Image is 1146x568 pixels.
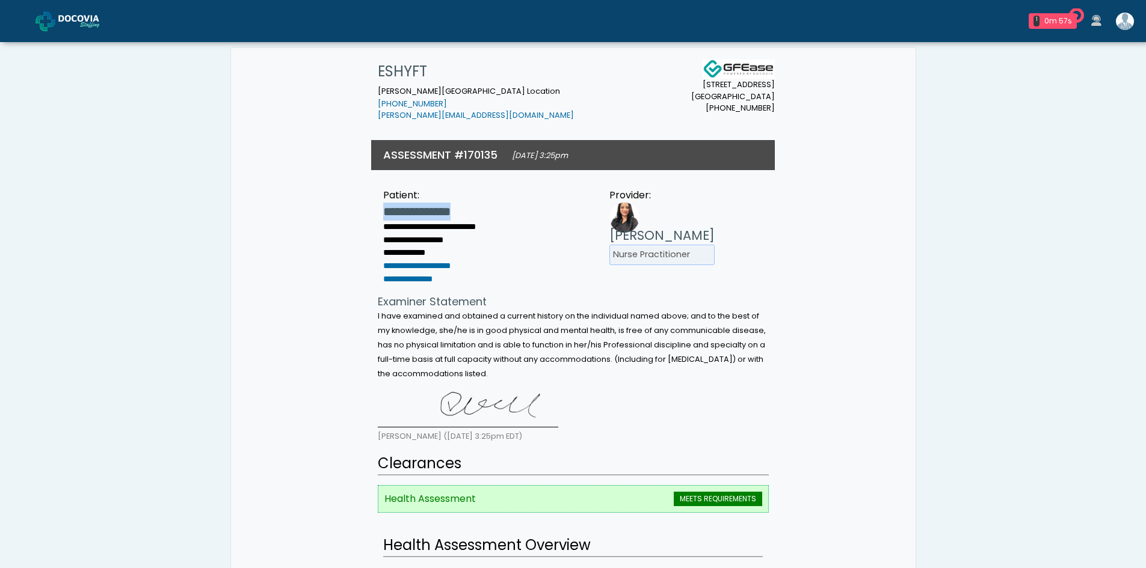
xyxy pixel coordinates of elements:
[383,188,498,203] div: Patient:
[378,453,769,475] h2: Clearances
[691,79,775,114] small: [STREET_ADDRESS] [GEOGRAPHIC_DATA] [PHONE_NUMBER]
[35,11,55,31] img: Docovia
[10,5,46,41] button: Open LiveChat chat widget
[1116,13,1134,30] img: Shakerra Crippen
[378,431,522,441] small: [PERSON_NAME] ([DATE] 3:25pm EDT)
[378,385,558,427] img: HU6K8ITtgAAAABJRU5ErkJggg==
[609,188,715,203] div: Provider:
[383,534,763,557] h2: Health Assessment Overview
[609,227,715,245] h3: [PERSON_NAME]
[35,1,119,40] a: Docovia
[378,99,447,109] a: [PHONE_NUMBER]
[383,147,498,162] h3: ASSESSMENT #170135
[58,15,119,27] img: Docovia
[1044,16,1072,26] div: 0m 57s
[609,245,715,265] li: Nurse Practitioner
[512,150,568,160] small: [DATE] 3:25pm
[378,485,769,513] li: Health Assessment
[1021,8,1084,34] a: 1 0m 57s
[378,86,574,121] small: [PERSON_NAME][GEOGRAPHIC_DATA] Location
[1034,16,1040,26] div: 1
[609,203,639,233] img: Provider image
[674,492,762,506] span: MEETS REQUIREMENTS
[378,110,574,120] a: [PERSON_NAME][EMAIL_ADDRESS][DOMAIN_NAME]
[378,311,766,379] small: I have examined and obtained a current history on the individual named above; and to the best of ...
[378,295,769,308] h4: Examiner Statement
[378,60,574,84] h1: ESHYFT
[703,60,775,79] img: Docovia Staffing Logo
